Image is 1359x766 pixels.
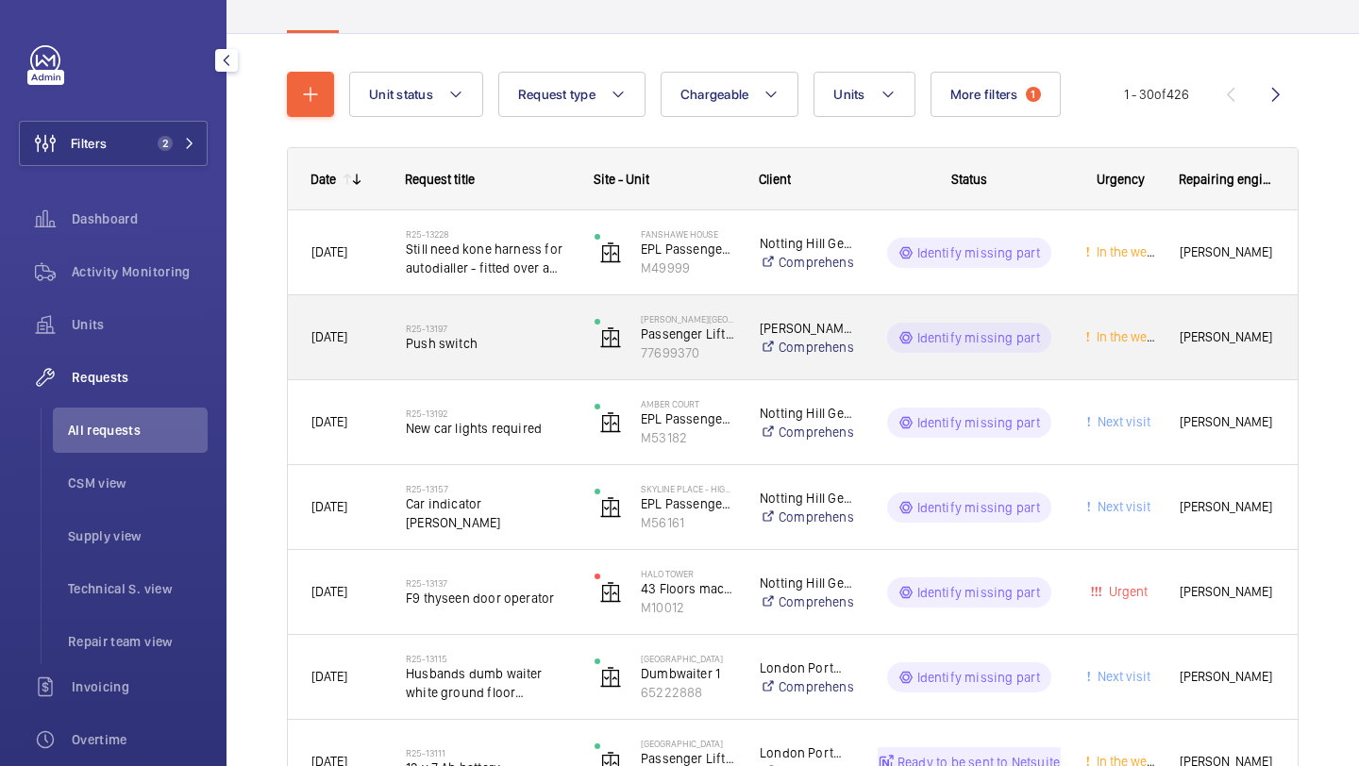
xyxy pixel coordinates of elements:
div: Press SPACE to select this row. [288,465,1298,550]
p: Identify missing part [917,583,1041,602]
span: Urgency [1097,172,1145,187]
p: Skyline Place - High Risk Building [641,483,735,494]
span: 1 [1026,87,1041,102]
p: Identify missing part [917,498,1041,517]
p: M10012 [641,598,735,617]
h2: R25-13228 [406,228,570,240]
span: Husbands dumb waiter white ground floor [PERSON_NAME] [406,664,570,702]
span: Next visit [1094,414,1150,429]
p: Notting Hill Genesis [760,404,853,423]
span: More filters [950,87,1018,102]
span: In the week [1093,244,1160,259]
span: [PERSON_NAME] [1180,241,1274,263]
p: London Portman Hotel Ltd [760,743,853,762]
p: EPL Passenger Lift [641,409,735,428]
p: Identify missing part [917,328,1041,347]
span: Next visit [1094,669,1150,684]
h2: R25-13192 [406,408,570,419]
p: Identify missing part [917,668,1041,687]
div: Press SPACE to select this row. [288,295,1298,380]
p: M53182 [641,428,735,447]
span: [PERSON_NAME] [1180,496,1274,518]
span: F9 thyseen door operator [406,589,570,608]
span: In the week [1093,329,1160,344]
span: [DATE] [311,414,347,429]
img: elevator.svg [599,326,622,349]
div: Press SPACE to select this row. [288,380,1298,465]
p: Notting Hill Genesis [760,489,853,508]
p: Passenger Lift 2 - Guest Lift Middle [641,325,735,343]
span: Repair team view [68,632,208,651]
p: Halo Tower [641,568,735,579]
p: Dumbwaiter 1 [641,664,735,683]
span: CSM view [68,474,208,492]
p: London Portman Hotel Ltd [760,658,853,677]
a: Comprehensive [760,592,853,611]
div: Press SPACE to select this row. [288,635,1298,720]
button: Filters2 [19,121,208,166]
p: 77699370 [641,343,735,362]
img: elevator.svg [599,411,622,434]
span: [PERSON_NAME] [1180,666,1274,688]
span: [PERSON_NAME] [1180,326,1274,348]
span: [PERSON_NAME] [1180,411,1274,433]
img: elevator.svg [599,496,622,519]
h2: R25-13111 [406,747,570,758]
button: Units [814,72,914,117]
span: of [1154,87,1166,102]
button: Request type [498,72,646,117]
p: [GEOGRAPHIC_DATA] [641,738,735,749]
p: Identify missing part [917,413,1041,432]
p: 65222888 [641,683,735,702]
span: Filters [71,134,107,153]
span: Technical S. view [68,579,208,598]
a: Comprehensive [760,338,853,357]
span: Dashboard [72,209,208,228]
span: Client [759,172,791,187]
span: Units [833,87,864,102]
span: Request type [518,87,596,102]
p: EPL Passenger Lift No 1 block 1/26 [641,494,735,513]
span: [DATE] [311,499,347,514]
span: Invoicing [72,677,208,696]
p: [PERSON_NAME][GEOGRAPHIC_DATA] [760,319,853,338]
span: Activity Monitoring [72,262,208,281]
p: 43 Floors machine room less. Left hand fire fighter [641,579,735,598]
span: Site - Unit [594,172,649,187]
span: Repairing engineer [1179,172,1275,187]
button: More filters1 [931,72,1061,117]
span: [PERSON_NAME] [1180,581,1274,603]
span: Chargeable [680,87,749,102]
div: Press SPACE to select this row. [288,210,1298,295]
p: M56161 [641,513,735,532]
span: Unit status [369,87,433,102]
span: Requests [72,368,208,387]
span: Car indicator [PERSON_NAME] [406,494,570,532]
h2: R25-13137 [406,577,570,589]
h2: R25-13197 [406,323,570,334]
span: 1 - 30 426 [1124,88,1189,101]
img: elevator.svg [599,581,622,604]
span: New car lights required [406,419,570,438]
p: Amber Court [641,398,735,409]
p: Notting Hill Genesis [760,574,853,592]
span: All requests [68,421,208,440]
div: Press SPACE to select this row. [288,550,1298,635]
a: Comprehensive [760,253,853,272]
p: [PERSON_NAME][GEOGRAPHIC_DATA] [641,313,735,325]
span: Units [72,315,208,334]
span: Next visit [1094,499,1150,514]
p: Notting Hill Genesis [760,234,853,253]
h2: R25-13157 [406,483,570,494]
p: Identify missing part [917,243,1041,262]
h2: R25-13115 [406,653,570,664]
span: [DATE] [311,244,347,259]
button: Unit status [349,72,483,117]
span: [DATE] [311,669,347,684]
a: Comprehensive [760,508,853,526]
a: Comprehensive [760,423,853,441]
p: Fanshawe House [641,228,735,240]
span: [DATE] [311,329,347,344]
span: Supply view [68,526,208,545]
span: Push switch [406,334,570,353]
